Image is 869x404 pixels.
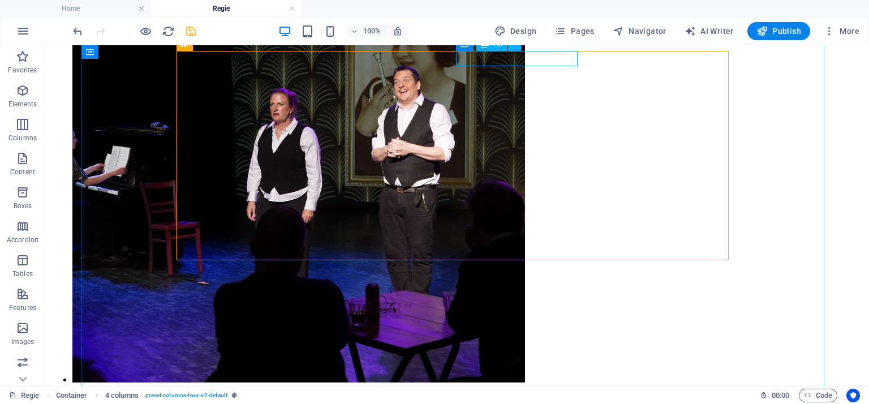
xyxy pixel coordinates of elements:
span: Code [804,389,832,402]
p: Features [9,303,36,312]
nav: breadcrumb [56,389,238,402]
span: : [780,391,781,399]
button: Usercentrics [846,389,860,402]
button: Navigator [608,22,671,40]
h6: Session time [760,389,790,402]
button: AI Writer [680,22,738,40]
span: AI Writer [685,25,734,37]
span: Publish [756,25,801,37]
p: Slider [14,371,32,380]
span: 00 00 [772,389,789,402]
button: reload [161,24,175,38]
button: Code [799,389,837,402]
p: Boxes [14,201,32,210]
p: Tables [12,269,33,278]
span: Click to select. Double-click to edit [105,389,139,402]
p: Favorites [8,66,37,75]
span: Click to select. Double-click to edit [56,389,88,402]
span: . preset-columns-four-v2-default [144,389,228,402]
button: save [184,24,197,38]
span: Pages [554,25,594,37]
i: This element is a customizable preset [232,392,237,398]
p: Elements [8,100,37,109]
i: Undo: Delete elements (Ctrl+Z) [71,25,84,38]
span: Navigator [613,25,666,37]
i: Save (Ctrl+S) [184,25,197,38]
button: 100% [346,24,386,38]
p: Images [11,337,35,346]
span: H6 [493,41,502,48]
p: Accordion [7,235,38,244]
span: Design [494,25,537,37]
button: Pages [550,22,599,40]
button: Publish [747,22,810,40]
h4: Regie [150,2,301,15]
button: undo [71,24,84,38]
button: More [819,22,864,40]
p: Content [10,167,35,177]
span: More [824,25,859,37]
button: Design [490,22,541,40]
h6: 100% [363,24,381,38]
p: Columns [8,134,37,143]
a: Click to cancel selection. Double-click to open Pages [9,389,40,402]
